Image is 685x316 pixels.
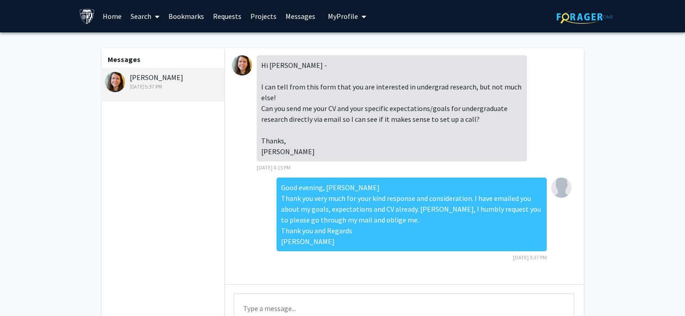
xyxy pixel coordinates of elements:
img: ForagerOne Logo [557,10,613,24]
img: Sarah Amend [105,72,125,92]
span: [DATE] 5:37 PM [513,254,547,261]
a: Search [126,0,164,32]
a: Requests [209,0,246,32]
img: Vaishnavi Bhujang [551,178,572,198]
a: Messages [281,0,320,32]
img: Johns Hopkins University Logo [79,9,95,24]
iframe: Chat [7,276,38,309]
div: [DATE] 5:37 PM [105,83,222,91]
img: Sarah Amend [232,55,252,76]
span: My Profile [328,12,358,21]
a: Home [98,0,126,32]
b: Messages [108,55,141,64]
div: Hi [PERSON_NAME] - I can tell from this form that you are interested in undergrad research, but n... [257,55,527,161]
div: Good evening, [PERSON_NAME] Thank you very much for your kind response and consideration. I have ... [277,178,547,251]
a: Bookmarks [164,0,209,32]
div: [PERSON_NAME] [105,72,222,91]
span: [DATE] 4:15 PM [257,164,290,171]
a: Projects [246,0,281,32]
